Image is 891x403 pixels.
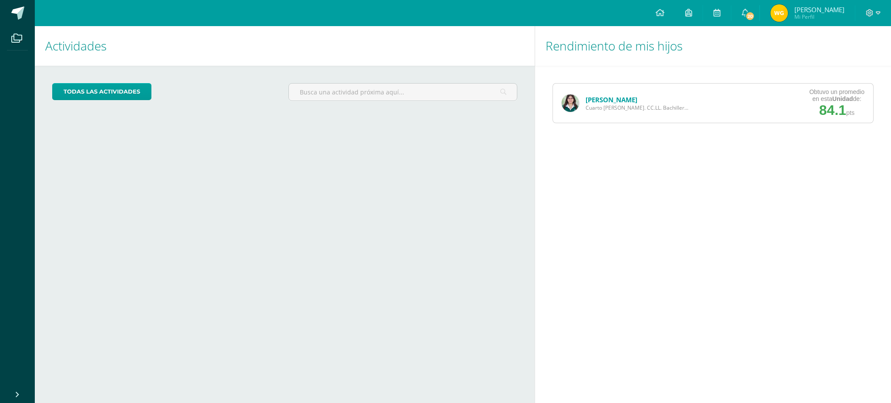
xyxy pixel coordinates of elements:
img: 46026be5d2733dbc437cbeb1e38f7dab.png [770,4,788,22]
img: 7a12a83aa65828b33574fc2007290d76.png [562,94,579,112]
span: 84.1 [819,102,846,118]
span: Cuarto [PERSON_NAME]. CC.LL. Bachillerato [586,104,690,111]
span: 20 [745,11,755,21]
a: [PERSON_NAME] [586,95,637,104]
div: Obtuvo un promedio en esta de: [809,88,864,102]
input: Busca una actividad próxima aquí... [289,84,517,101]
h1: Actividades [45,26,524,66]
span: Mi Perfil [794,13,844,20]
span: [PERSON_NAME] [794,5,844,14]
h1: Rendimiento de mis hijos [546,26,881,66]
a: todas las Actividades [52,83,151,100]
strong: Unidad [832,95,853,102]
span: pts [846,109,854,116]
